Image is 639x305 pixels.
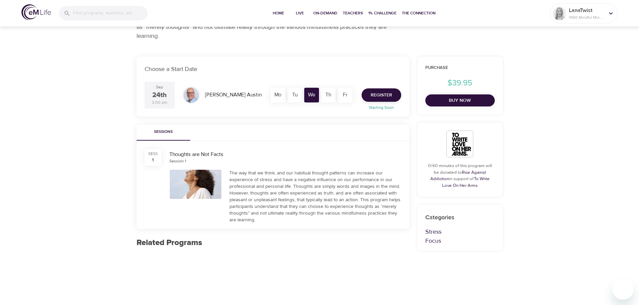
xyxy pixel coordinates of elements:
p: Focus [425,236,495,245]
p: Starting Soon [358,104,405,110]
span: Home [270,10,286,17]
span: The Connection [402,10,435,17]
div: Tu [287,88,302,102]
div: Mo [271,88,285,102]
p: 1980 Mindful Minutes [569,14,604,20]
span: Live [292,10,308,17]
div: Th [321,88,336,102]
div: 24th [152,90,167,100]
button: Register [362,88,401,102]
span: Teachers [343,10,363,17]
div: We [304,88,319,102]
div: Sep [156,84,163,90]
p: $39.95 [425,77,495,89]
div: Session 1 [169,158,186,164]
p: Categories [425,213,495,222]
div: 1 [152,157,154,163]
span: On-Demand [313,10,337,17]
div: Thoughts are Not Facts [169,151,401,158]
p: LanaTwist [569,6,604,14]
span: Buy Now [431,96,489,105]
span: Sessions [141,129,186,136]
span: Register [371,91,392,99]
img: logo [21,4,51,20]
iframe: Button to launch messaging window [612,278,634,300]
p: Choose a Start Date [145,65,401,74]
p: Related Programs [137,237,409,249]
h6: Purchase [425,65,495,72]
span: 1% Challenge [368,10,396,17]
div: Fr [338,88,353,102]
button: Buy Now [425,94,495,107]
p: 0/60 minutes of this program will be donated to in support of [425,163,495,189]
a: To Write Love On Her Arms [442,176,490,188]
div: [PERSON_NAME] Austin [202,88,264,101]
div: SESS [148,151,158,157]
img: Remy Sharp [553,7,566,20]
p: Stress [425,227,495,236]
div: 3:00 pm [152,100,167,105]
input: Find programs, teachers, etc... [73,6,148,20]
div: The way that we think, and our habitual thought patterns can increase our experience of stress an... [229,170,401,223]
